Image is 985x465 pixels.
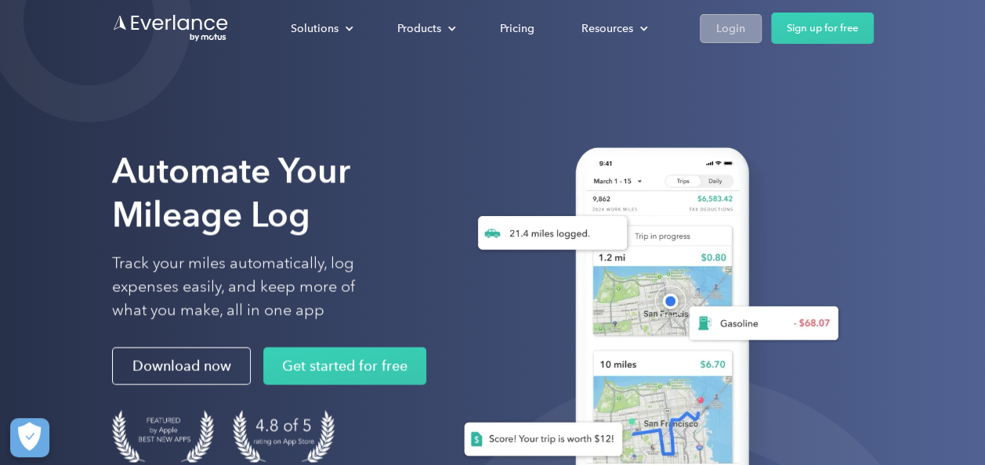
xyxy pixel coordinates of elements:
div: Solutions [291,19,339,38]
div: Resources [566,15,661,42]
div: Products [382,15,469,42]
div: Products [397,19,441,38]
div: Pricing [500,19,534,38]
button: Cookies Settings [10,418,49,457]
a: Get started for free [263,348,426,385]
img: Badge for Featured by Apple Best New Apps [112,410,214,463]
a: Sign up for free [771,13,874,44]
a: Download now [112,348,251,385]
a: Go to homepage [112,13,230,43]
strong: Automate Your Mileage Log [112,150,350,235]
div: Login [716,19,745,38]
p: Track your miles automatically, log expenses easily, and keep more of what you make, all in one app [112,252,392,323]
div: Resources [581,19,633,38]
a: Pricing [484,15,550,42]
div: Solutions [275,15,366,42]
a: Login [700,14,762,43]
img: 4.9 out of 5 stars on the app store [233,410,335,463]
